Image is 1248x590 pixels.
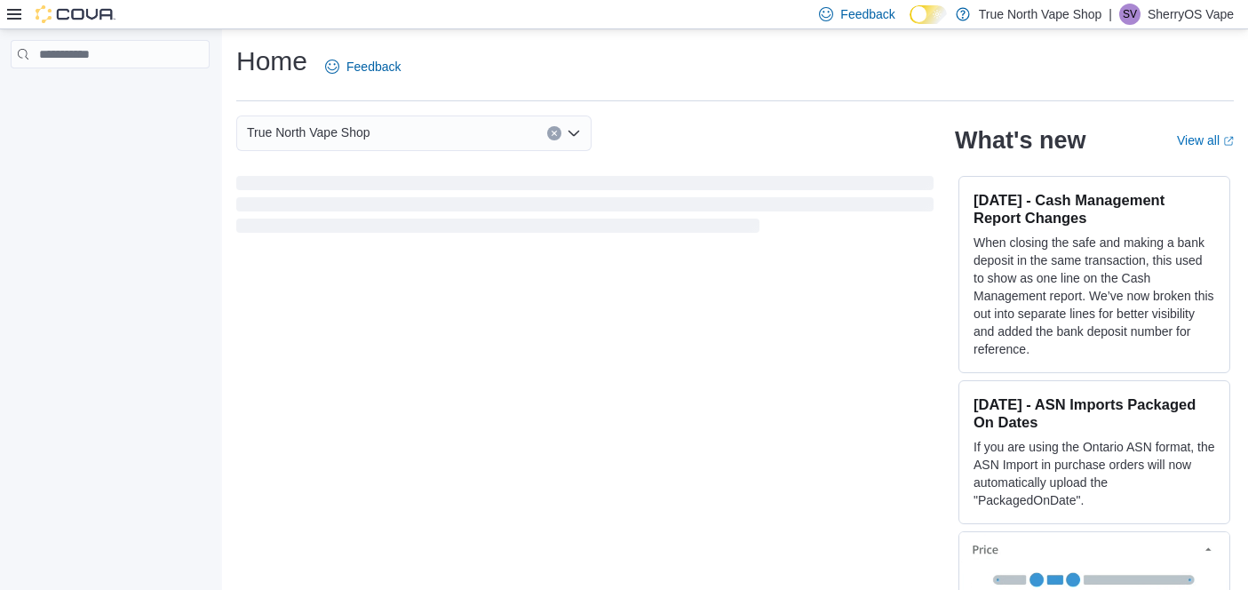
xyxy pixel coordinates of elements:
span: Feedback [346,58,401,76]
span: SV [1123,4,1137,25]
a: View allExternal link [1177,133,1234,147]
button: Clear input [547,126,561,140]
span: Dark Mode [910,24,910,25]
button: Open list of options [567,126,581,140]
p: True North Vape Shop [979,4,1102,25]
input: Dark Mode [910,5,947,24]
p: If you are using the Ontario ASN format, the ASN Import in purchase orders will now automatically... [974,438,1215,509]
div: SherryOS Vape [1119,4,1141,25]
img: Cova [36,5,115,23]
span: True North Vape Shop [247,122,370,143]
span: Feedback [840,5,894,23]
h1: Home [236,44,307,79]
span: Loading [236,179,934,236]
h3: [DATE] - Cash Management Report Changes [974,191,1215,227]
svg: External link [1223,136,1234,147]
p: SherryOS Vape [1148,4,1234,25]
h2: What's new [955,126,1085,155]
p: When closing the safe and making a bank deposit in the same transaction, this used to show as one... [974,234,1215,358]
a: Feedback [318,49,408,84]
p: | [1109,4,1112,25]
nav: Complex example [11,72,210,115]
h3: [DATE] - ASN Imports Packaged On Dates [974,395,1215,431]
